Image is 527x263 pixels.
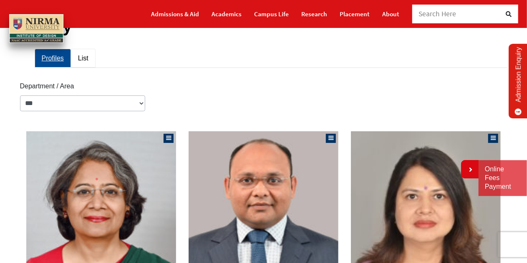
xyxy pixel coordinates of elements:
[419,9,457,18] span: Search Here
[383,7,400,21] a: About
[485,165,521,191] a: Online Fees Payment
[35,49,71,68] a: Profiles
[20,80,74,92] label: Department / Area
[302,7,328,21] a: Research
[340,7,370,21] a: Placement
[71,49,96,68] a: List
[255,7,289,21] a: Campus Life
[151,7,199,21] a: Admissions & Aid
[9,14,63,43] img: main_logo
[212,7,242,21] a: Academics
